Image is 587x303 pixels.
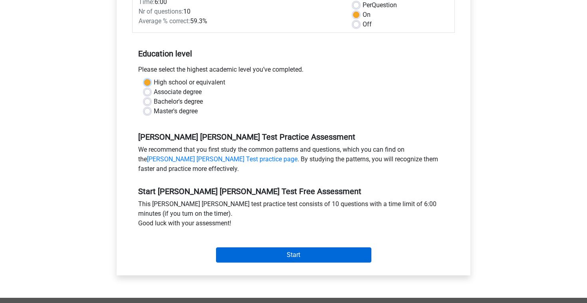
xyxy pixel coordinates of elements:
[132,65,455,78] div: Please select the highest academic level you’ve completed.
[138,46,449,62] h5: Education level
[132,145,455,177] div: We recommend that you first study the common patterns and questions, which you can find on the . ...
[138,187,449,196] h5: Start [PERSON_NAME] [PERSON_NAME] Test Free Assessment
[138,132,449,142] h5: [PERSON_NAME] [PERSON_NAME] Test Practice Assessment
[363,20,372,29] label: Off
[133,16,347,26] div: 59.3%
[363,10,371,20] label: On
[216,247,371,263] input: Start
[147,155,297,163] a: [PERSON_NAME] [PERSON_NAME] Test practice page
[154,97,203,106] label: Bachelor's degree
[133,7,347,16] div: 10
[363,1,372,9] span: Per
[154,78,225,87] label: High school or equivalent
[132,199,455,231] div: This [PERSON_NAME] [PERSON_NAME] test practice test consists of 10 questions with a time limit of...
[139,17,190,25] span: Average % correct:
[363,0,397,10] label: Question
[154,106,198,116] label: Master's degree
[154,87,202,97] label: Associate degree
[139,8,183,15] span: Nr of questions:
